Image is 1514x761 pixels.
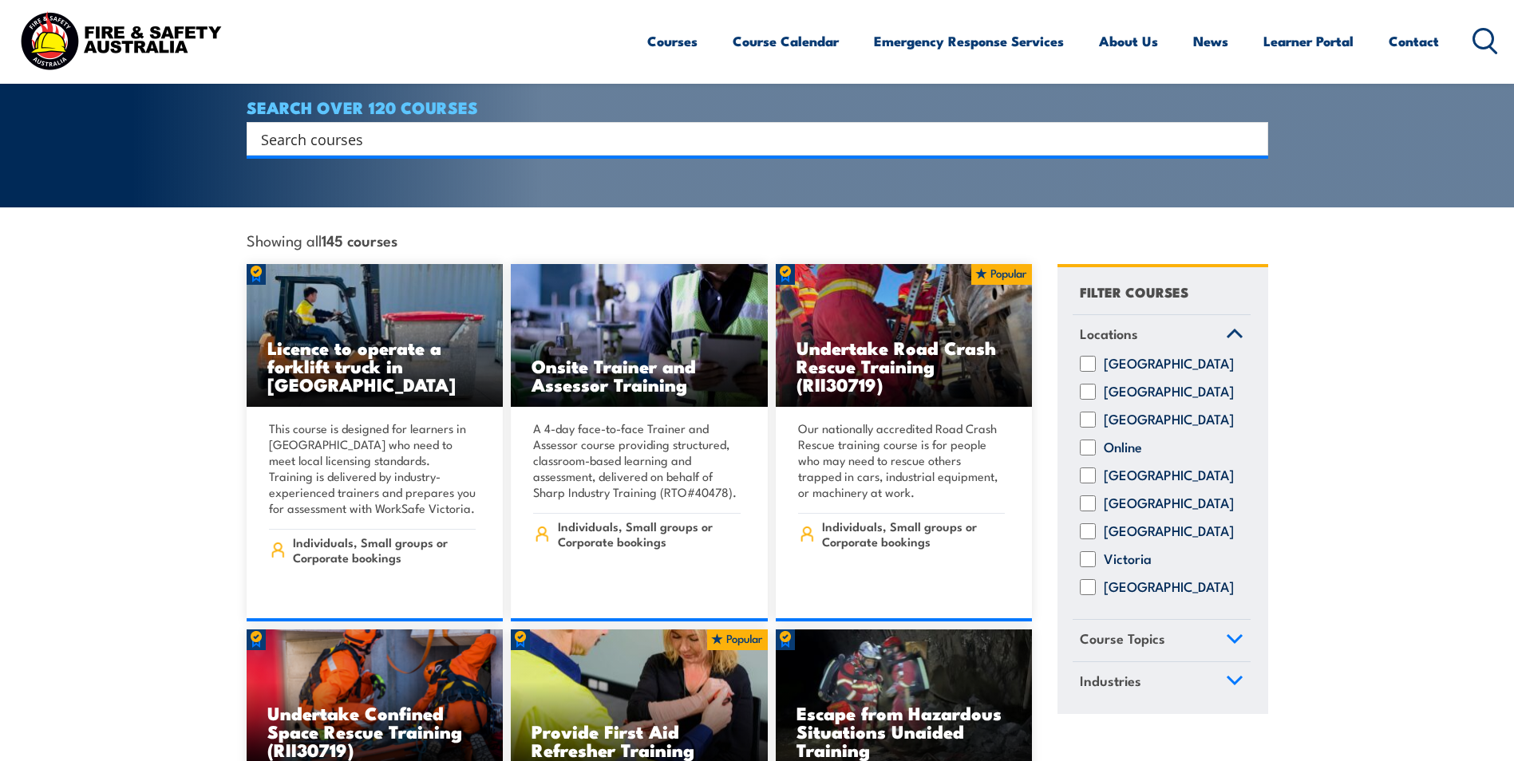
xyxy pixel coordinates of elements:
h4: SEARCH OVER 120 COURSES [247,98,1268,116]
h3: Escape from Hazardous Situations Unaided Training [797,704,1012,759]
a: Locations [1073,315,1251,357]
strong: 145 courses [322,229,397,250]
form: Search form [264,128,1236,150]
a: Licence to operate a forklift truck in [GEOGRAPHIC_DATA] [247,264,504,408]
p: A 4-day face-to-face Trainer and Assessor course providing structured, classroom-based learning a... [533,420,741,500]
a: Emergency Response Services [874,20,1064,62]
img: Safety For Leaders [511,264,768,408]
label: [GEOGRAPHIC_DATA] [1104,523,1234,539]
span: Individuals, Small groups or Corporate bookings [822,519,1005,549]
input: Search input [261,127,1233,151]
label: Online [1104,440,1142,455]
span: Individuals, Small groups or Corporate bookings [558,519,741,549]
h4: FILTER COURSES [1080,281,1188,302]
h3: Undertake Road Crash Rescue Training (RII30719) [797,338,1012,393]
a: Learner Portal [1263,20,1354,62]
a: Onsite Trainer and Assessor Training [511,264,768,408]
p: This course is designed for learners in [GEOGRAPHIC_DATA] who need to meet local licensing standa... [269,420,476,516]
a: Courses [647,20,698,62]
label: Victoria [1104,551,1152,567]
span: Locations [1080,323,1138,345]
a: Course Topics [1073,620,1251,661]
span: Industries [1080,670,1141,692]
img: Licence to operate a forklift truck Training [247,264,504,408]
h3: Undertake Confined Space Rescue Training (RII30719) [267,704,483,759]
label: [GEOGRAPHIC_DATA] [1104,467,1234,483]
a: Contact [1389,20,1439,62]
label: [GEOGRAPHIC_DATA] [1104,579,1234,595]
img: Road Crash Rescue Training [776,264,1033,408]
label: [GEOGRAPHIC_DATA] [1104,495,1234,511]
a: Industries [1073,662,1251,704]
p: Our nationally accredited Road Crash Rescue training course is for people who may need to rescue ... [798,420,1006,500]
a: News [1193,20,1228,62]
a: Undertake Road Crash Rescue Training (RII30719) [776,264,1033,408]
h3: Provide First Aid Refresher Training [532,722,747,759]
span: Individuals, Small groups or Corporate bookings [293,534,476,565]
a: Course Calendar [733,20,839,62]
a: About Us [1099,20,1158,62]
label: [GEOGRAPHIC_DATA] [1104,412,1234,428]
span: Course Topics [1080,628,1165,649]
button: Search magnifier button [1240,128,1263,150]
h3: Licence to operate a forklift truck in [GEOGRAPHIC_DATA] [267,338,483,393]
h3: Onsite Trainer and Assessor Training [532,357,747,393]
span: Showing all [247,231,397,248]
label: [GEOGRAPHIC_DATA] [1104,384,1234,400]
label: [GEOGRAPHIC_DATA] [1104,356,1234,372]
